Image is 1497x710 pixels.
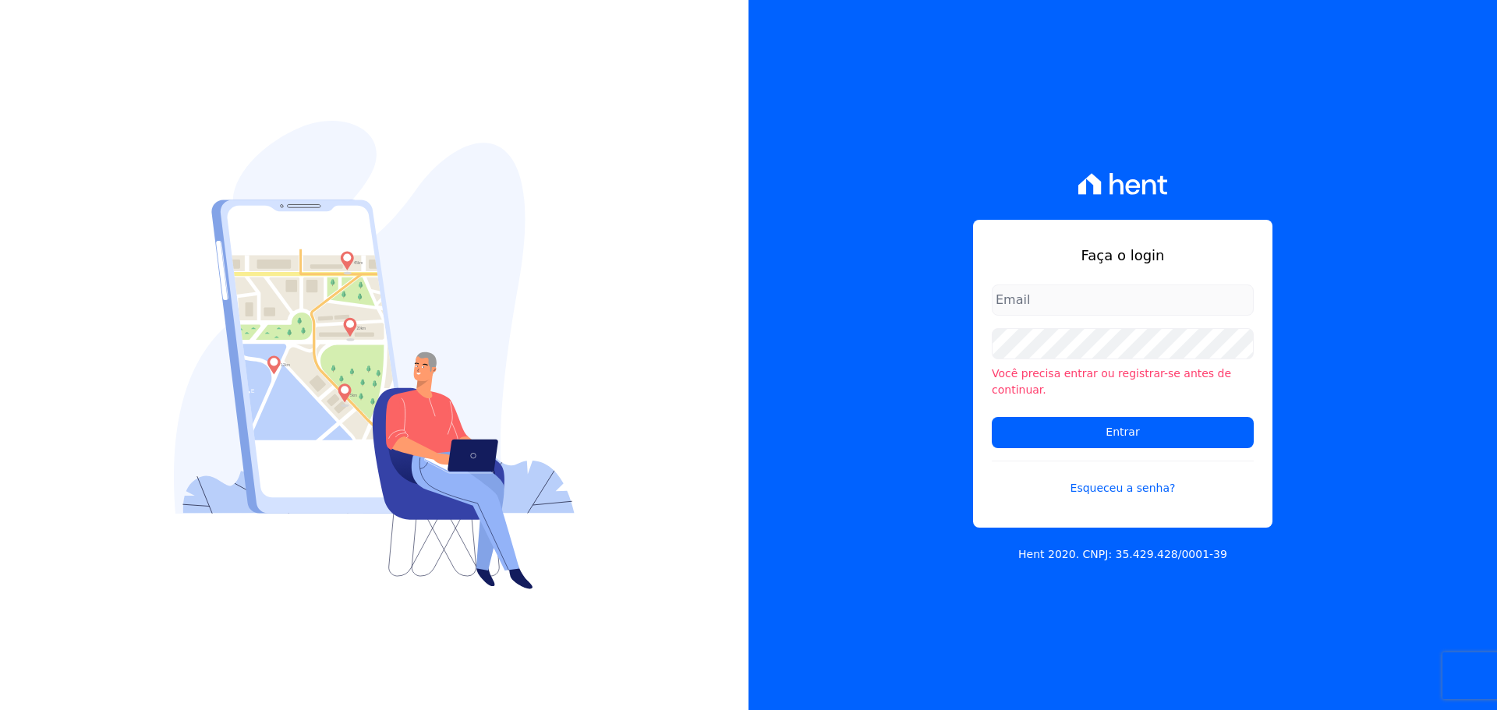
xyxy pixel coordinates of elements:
a: Esqueceu a senha? [992,461,1254,496]
input: Email [992,284,1254,316]
input: Entrar [992,417,1254,448]
img: Login [174,121,575,589]
h1: Faça o login [992,245,1254,266]
p: Hent 2020. CNPJ: 35.429.428/0001-39 [1018,546,1227,563]
li: Você precisa entrar ou registrar-se antes de continuar. [992,366,1254,398]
